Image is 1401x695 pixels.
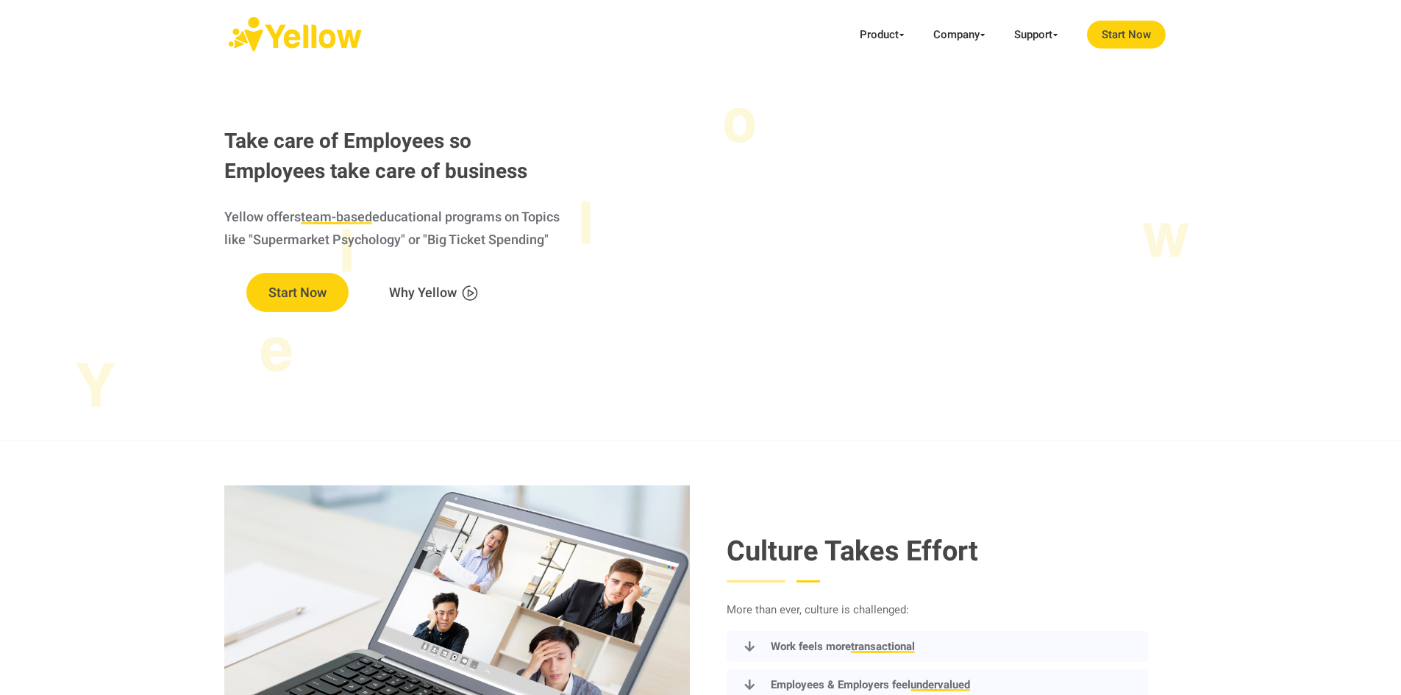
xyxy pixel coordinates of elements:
[224,206,692,251] p: Yellow offers educational programs on Topics like "Supermarket Psychology" or "Big Ticket Spending"
[301,209,372,224] span: team-based
[224,159,692,184] h3: Employees take care of business
[727,631,1148,663] span: Work feels more
[910,678,970,691] u: undervalued
[1014,26,1058,43] a: Support
[224,15,368,55] img: logo
[860,26,904,43] a: Product
[367,275,499,309] div: Why Yellow
[851,640,915,653] u: transactional
[727,535,1148,583] h3: Culture Takes Effort
[246,273,349,312] a: Start Now
[727,601,1148,620] p: More than ever, culture is challenged:
[710,107,1177,371] iframe: Wish For Yellow Introduction
[1087,21,1166,49] a: Start Now
[224,129,692,154] h3: Take care of Employees so
[933,26,985,43] a: Company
